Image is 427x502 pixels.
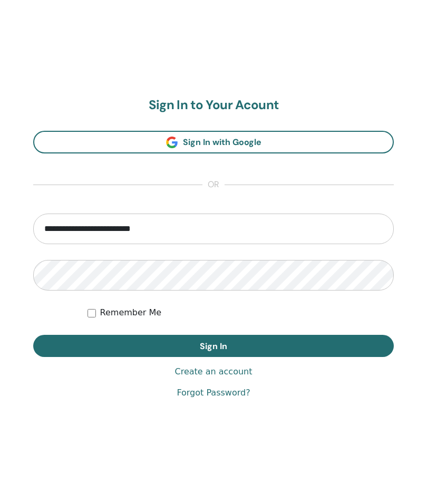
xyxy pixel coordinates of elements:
[100,307,162,320] label: Remember Me
[177,387,250,400] a: Forgot Password?
[88,307,394,320] div: Keep me authenticated indefinitely or until I manually logout
[174,366,252,379] a: Create an account
[183,137,261,148] span: Sign In with Google
[200,341,227,352] span: Sign In
[33,131,394,154] a: Sign In with Google
[33,98,394,113] h2: Sign In to Your Acount
[33,335,394,358] button: Sign In
[202,179,225,192] span: or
